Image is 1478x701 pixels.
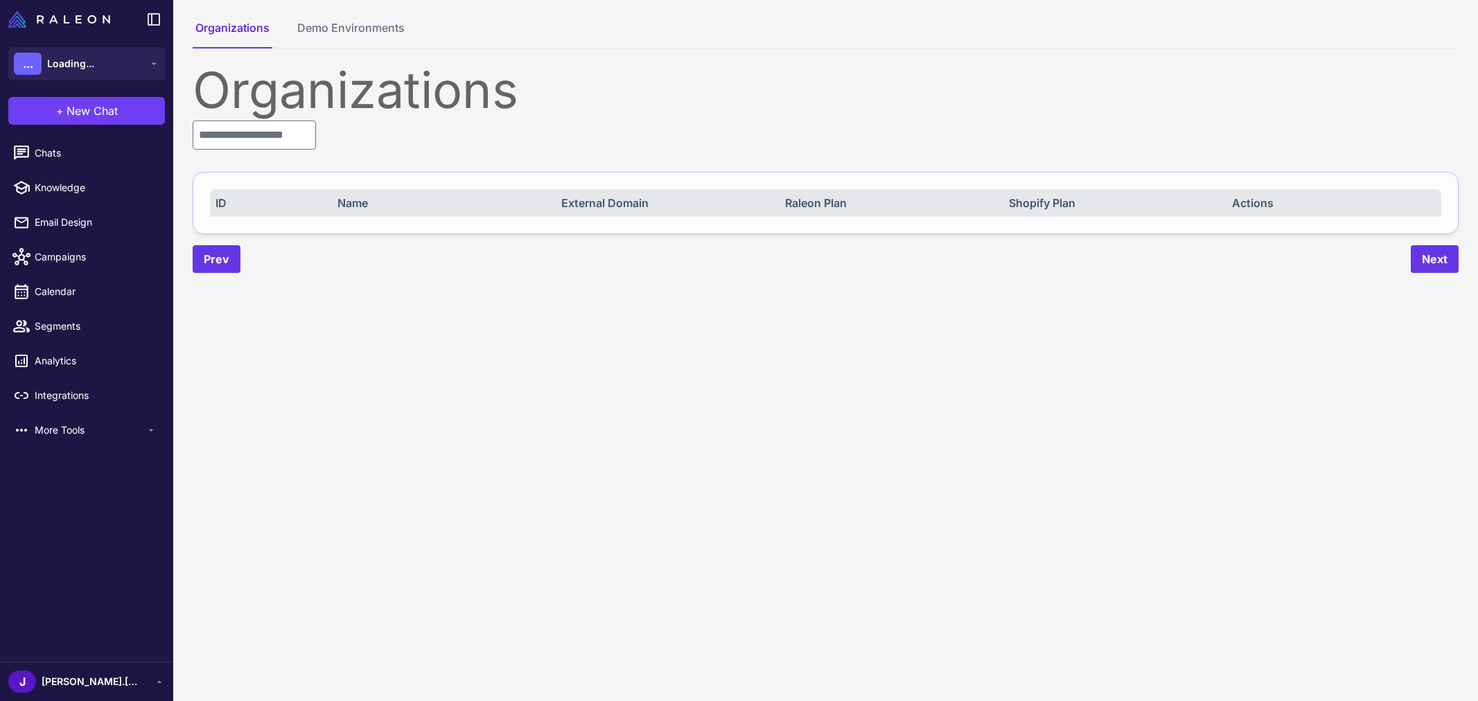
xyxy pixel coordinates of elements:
button: Organizations [193,19,272,48]
span: Segments [35,319,157,334]
div: External Domain [561,195,765,211]
span: More Tools [35,423,146,438]
button: +New Chat [8,97,165,125]
span: + [56,103,64,119]
a: Segments [6,312,168,341]
span: Loading... [47,56,94,71]
span: Chats [35,145,157,161]
span: Integrations [35,388,157,403]
button: ...Loading... [8,47,165,80]
button: Demo Environments [294,19,407,48]
span: New Chat [67,103,118,119]
div: Name [337,195,541,211]
div: Organizations [193,65,1459,115]
a: Chats [6,139,168,168]
div: ... [14,53,42,75]
span: Campaigns [35,249,157,265]
a: Knowledge [6,173,168,202]
span: Analytics [35,353,157,369]
button: Prev [193,245,240,273]
a: Raleon Logo [8,11,116,28]
div: Actions [1232,195,1436,211]
div: J [8,671,36,693]
div: ID [215,195,317,211]
a: Email Design [6,208,168,237]
a: Calendar [6,277,168,306]
span: Email Design [35,215,157,230]
img: Raleon Logo [8,11,110,28]
div: Shopify Plan [1009,195,1213,211]
a: Campaigns [6,242,168,272]
div: Raleon Plan [785,195,989,211]
button: Next [1411,245,1459,273]
span: Knowledge [35,180,157,195]
span: [PERSON_NAME].[PERSON_NAME] [42,674,139,689]
span: Calendar [35,284,157,299]
a: Integrations [6,381,168,410]
a: Analytics [6,346,168,375]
